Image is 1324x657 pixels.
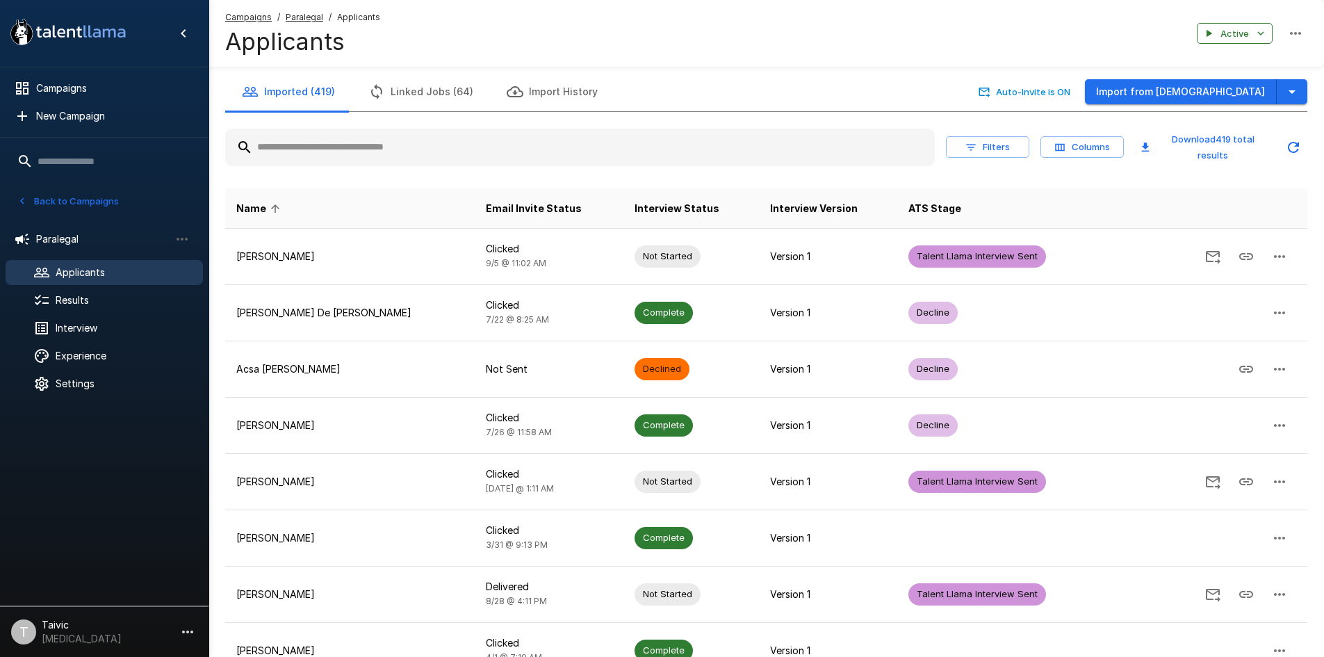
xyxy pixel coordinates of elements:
[635,306,693,319] span: Complete
[1229,362,1263,374] span: Copy Interview Link
[1135,129,1274,166] button: Download419 total results
[770,200,858,217] span: Interview Version
[908,200,961,217] span: ATS Stage
[486,636,613,650] p: Clicked
[486,580,613,594] p: Delivered
[486,596,547,606] span: 8/28 @ 4:11 PM
[770,362,887,376] p: Version 1
[1197,23,1273,44] button: Active
[236,419,464,432] p: [PERSON_NAME]
[770,587,887,601] p: Version 1
[486,411,613,425] p: Clicked
[635,362,689,375] span: Declined
[225,72,352,111] button: Imported (419)
[976,81,1074,103] button: Auto-Invite is ON
[236,306,464,320] p: [PERSON_NAME] De [PERSON_NAME]
[770,250,887,263] p: Version 1
[1196,250,1229,261] span: Send Invitation
[486,540,548,550] span: 3/31 @ 9:13 PM
[770,419,887,432] p: Version 1
[908,587,1046,601] span: Talent Llama Interview Sent
[908,306,958,319] span: Decline
[635,531,693,544] span: Complete
[1196,587,1229,599] span: Send Invitation
[352,72,490,111] button: Linked Jobs (64)
[946,136,1029,158] button: Filters
[486,314,549,325] span: 7/22 @ 8:25 AM
[225,27,380,56] h4: Applicants
[486,258,546,268] span: 9/5 @ 11:02 AM
[635,250,701,263] span: Not Started
[486,200,582,217] span: Email Invite Status
[908,250,1046,263] span: Talent Llama Interview Sent
[236,362,464,376] p: Acsa [PERSON_NAME]
[236,531,464,545] p: [PERSON_NAME]
[1196,475,1229,487] span: Send Invitation
[770,306,887,320] p: Version 1
[486,242,613,256] p: Clicked
[908,419,958,432] span: Decline
[635,419,693,432] span: Complete
[1085,79,1277,105] button: Import from [DEMOGRAPHIC_DATA]
[1040,136,1124,158] button: Columns
[635,475,701,488] span: Not Started
[277,10,280,24] span: /
[486,524,613,537] p: Clicked
[908,475,1046,488] span: Talent Llama Interview Sent
[1229,250,1263,261] span: Copy Interview Link
[236,250,464,263] p: [PERSON_NAME]
[236,587,464,601] p: [PERSON_NAME]
[236,475,464,489] p: [PERSON_NAME]
[486,467,613,481] p: Clicked
[337,10,380,24] span: Applicants
[770,531,887,545] p: Version 1
[236,200,284,217] span: Name
[1229,587,1263,599] span: Copy Interview Link
[635,200,719,217] span: Interview Status
[486,362,613,376] p: Not Sent
[1229,475,1263,487] span: Copy Interview Link
[770,475,887,489] p: Version 1
[225,12,272,22] u: Campaigns
[329,10,332,24] span: /
[490,72,614,111] button: Import History
[635,644,693,657] span: Complete
[286,12,323,22] u: Paralegal
[486,483,554,494] span: [DATE] @ 1:11 AM
[635,587,701,601] span: Not Started
[486,427,552,437] span: 7/26 @ 11:58 AM
[908,362,958,375] span: Decline
[1280,133,1307,161] button: Updated Today - 3:02 PM
[486,298,613,312] p: Clicked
